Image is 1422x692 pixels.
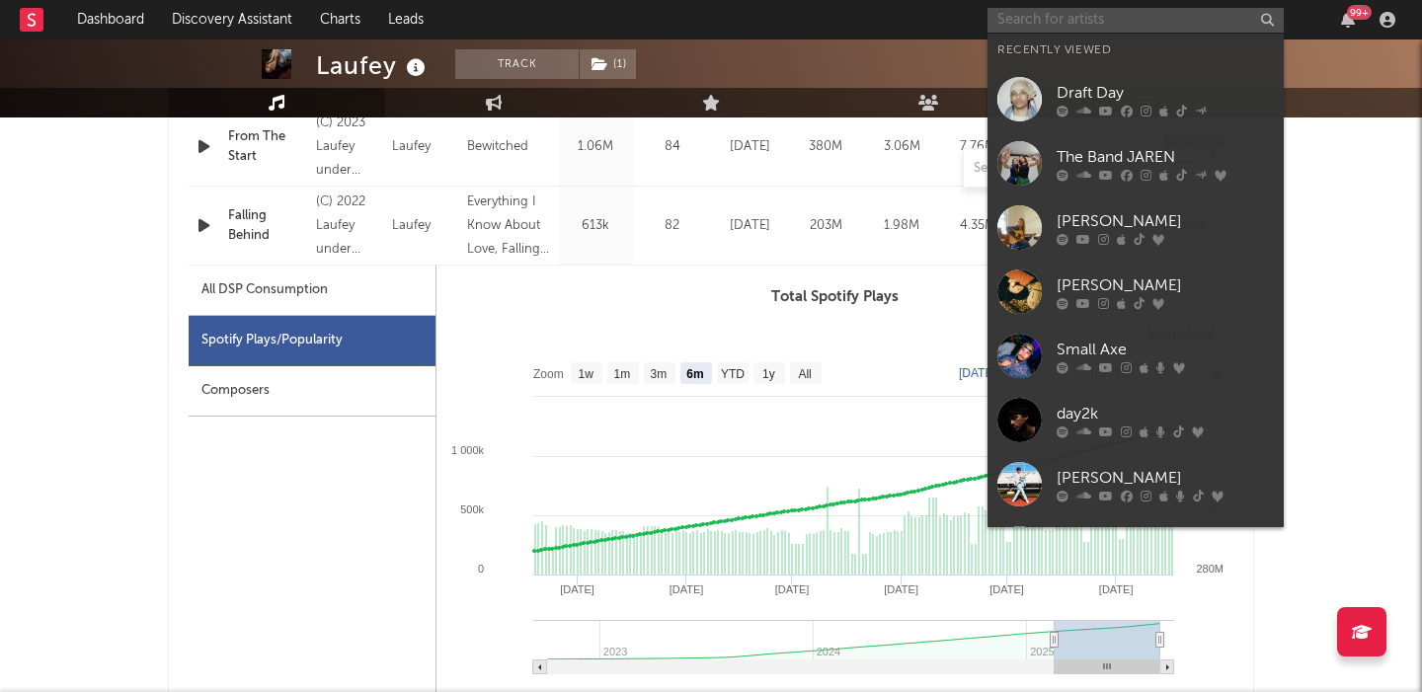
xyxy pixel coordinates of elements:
div: (C) 2022 Laufey under exclusive license to AWAL Recordings America, Inc. [316,191,381,262]
div: 84 [638,137,707,157]
div: 82 [638,216,707,236]
div: Laufey [392,214,457,238]
div: Draft Day [1057,81,1274,105]
div: Everything I Know About Love, Falling Behind [467,191,554,262]
div: 203M [793,216,859,236]
text: [DATE] [560,583,594,595]
div: 7.76M [945,137,1011,157]
text: YTD [721,367,745,381]
div: [PERSON_NAME] [1057,273,1274,297]
div: Small Axe [1057,338,1274,361]
div: Laufey [316,49,431,82]
a: [PERSON_NAME] [987,516,1284,580]
input: Search by song name or URL [964,161,1172,177]
span: ( 1 ) [579,49,637,79]
div: Composers [189,366,435,417]
text: [DATE] [884,583,918,595]
div: All DSP Consumption [201,278,328,302]
text: 1w [579,367,594,381]
a: From The Start [228,127,306,166]
text: 500k [460,503,484,515]
a: Small Axe [987,324,1284,388]
text: 3m [651,367,668,381]
a: [PERSON_NAME] [987,195,1284,260]
button: (1) [580,49,636,79]
div: day2k [1057,402,1274,425]
div: Bewitched [467,135,528,159]
div: The Band JAREN [1057,145,1274,169]
text: [DATE] [1099,583,1134,595]
div: Recently Viewed [997,38,1274,62]
div: 380M [793,137,859,157]
div: [PERSON_NAME] [1057,209,1274,233]
text: 6m [686,367,703,381]
a: The Band JAREN [987,131,1284,195]
text: All [798,367,811,381]
button: Track [455,49,579,79]
div: (C) 2023 Laufey under exclusive license to AWAL Recordings America, Inc. [316,112,381,183]
div: [DATE] [717,137,783,157]
button: 99+ [1341,12,1355,28]
div: Spotify Plays/Popularity [189,316,435,366]
input: Search for artists [987,8,1284,33]
div: 3.06M [869,137,935,157]
text: [DATE] [989,583,1024,595]
a: [PERSON_NAME] [987,260,1284,324]
text: [DATE] [959,366,996,380]
text: 1m [614,367,631,381]
text: [DATE] [775,583,810,595]
div: All DSP Consumption [189,266,435,316]
text: Zoom [533,367,564,381]
a: day2k [987,388,1284,452]
div: 1.06M [564,137,628,157]
text: 1 000k [451,444,485,456]
div: 1.98M [869,216,935,236]
text: 280M [1196,563,1224,575]
div: [DATE] [717,216,783,236]
a: [PERSON_NAME] [987,452,1284,516]
h3: Total Spotify Plays [436,285,1233,309]
text: 1y [762,367,775,381]
div: [PERSON_NAME] [1057,466,1274,490]
a: Draft Day [987,67,1284,131]
div: 99 + [1347,5,1372,20]
text: [DATE] [670,583,704,595]
div: 4.35M [945,216,1011,236]
text: 0 [478,563,484,575]
div: 613k [564,216,628,236]
a: Falling Behind [228,206,306,245]
div: Laufey [392,135,457,159]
